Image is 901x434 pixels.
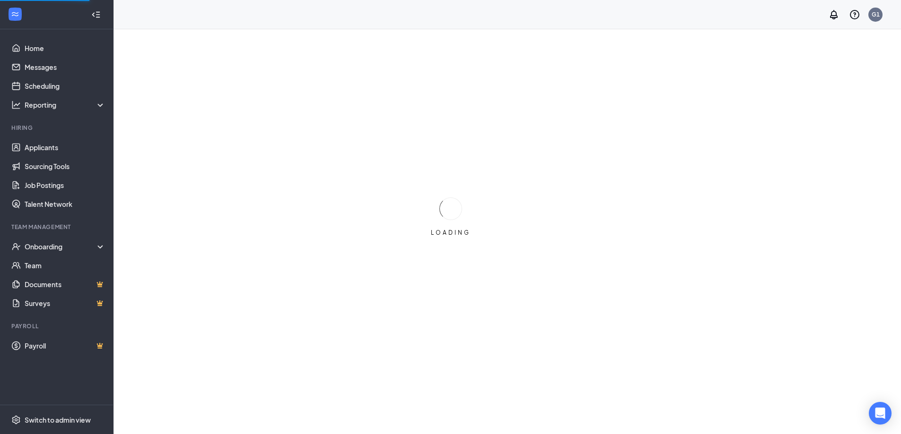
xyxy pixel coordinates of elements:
a: Scheduling [25,77,105,95]
a: Team [25,256,105,275]
svg: Collapse [91,10,101,19]
div: LOADING [427,229,474,237]
svg: Settings [11,415,21,425]
div: Payroll [11,322,104,330]
a: Messages [25,58,105,77]
a: DocumentsCrown [25,275,105,294]
svg: UserCheck [11,242,21,251]
a: PayrollCrown [25,336,105,355]
svg: QuestionInfo [849,9,860,20]
div: G1 [872,10,880,18]
div: Onboarding [25,242,97,251]
div: Reporting [25,100,106,110]
svg: Analysis [11,100,21,110]
svg: WorkstreamLogo [10,9,20,19]
div: Hiring [11,124,104,132]
a: Home [25,39,105,58]
a: Sourcing Tools [25,157,105,176]
a: Job Postings [25,176,105,195]
div: Open Intercom Messenger [869,402,892,425]
a: SurveysCrown [25,294,105,313]
div: Team Management [11,223,104,231]
div: Switch to admin view [25,415,91,425]
svg: Notifications [828,9,840,20]
a: Applicants [25,138,105,157]
a: Talent Network [25,195,105,213]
